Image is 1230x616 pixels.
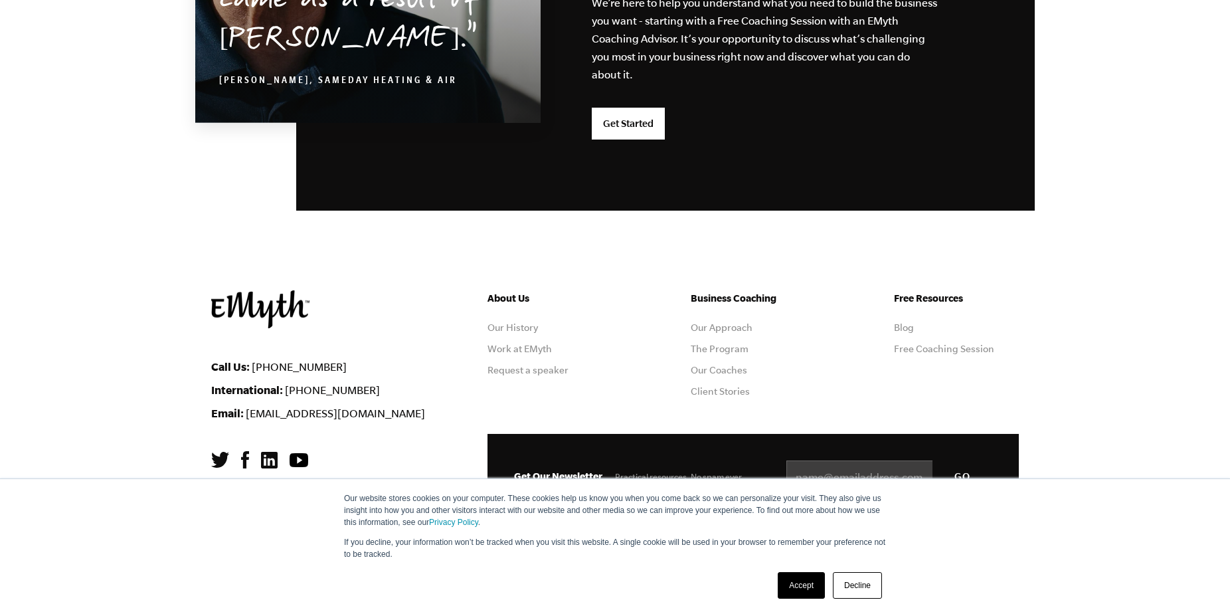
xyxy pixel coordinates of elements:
[246,407,425,419] a: [EMAIL_ADDRESS][DOMAIN_NAME]
[285,384,380,396] a: [PHONE_NUMBER]
[778,572,825,599] a: Accept
[894,344,994,354] a: Free Coaching Session
[592,108,665,140] a: Get Started
[932,461,992,492] input: GO
[786,461,992,494] input: name@emailaddress.com
[241,451,249,468] img: Facebook
[219,76,457,86] cite: [PERSON_NAME], SameDay Heating & Air
[487,365,569,375] a: Request a speaker
[211,290,309,328] img: EMyth
[290,453,308,467] img: YouTube
[252,361,347,373] a: [PHONE_NUMBER]
[691,365,747,375] a: Our Coaches
[514,470,602,482] span: Get Our Newsletter
[487,290,612,306] h5: About Us
[487,344,552,354] a: Work at EMyth
[894,290,1019,306] h5: Free Resources
[211,383,283,396] strong: International:
[344,536,886,560] p: If you decline, your information won’t be tracked when you visit this website. A single cookie wi...
[487,322,538,333] a: Our History
[894,322,914,333] a: Blog
[833,572,882,599] a: Decline
[691,386,750,397] a: Client Stories
[211,452,229,468] img: Twitter
[211,407,244,419] strong: Email:
[615,472,743,482] span: Practical resources. No spam ever.
[211,360,250,373] strong: Call Us:
[691,344,748,354] a: The Program
[261,452,278,468] img: LinkedIn
[691,322,752,333] a: Our Approach
[344,492,886,528] p: Our website stores cookies on your computer. These cookies help us know you when you come back so...
[429,518,478,527] a: Privacy Policy
[691,290,816,306] h5: Business Coaching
